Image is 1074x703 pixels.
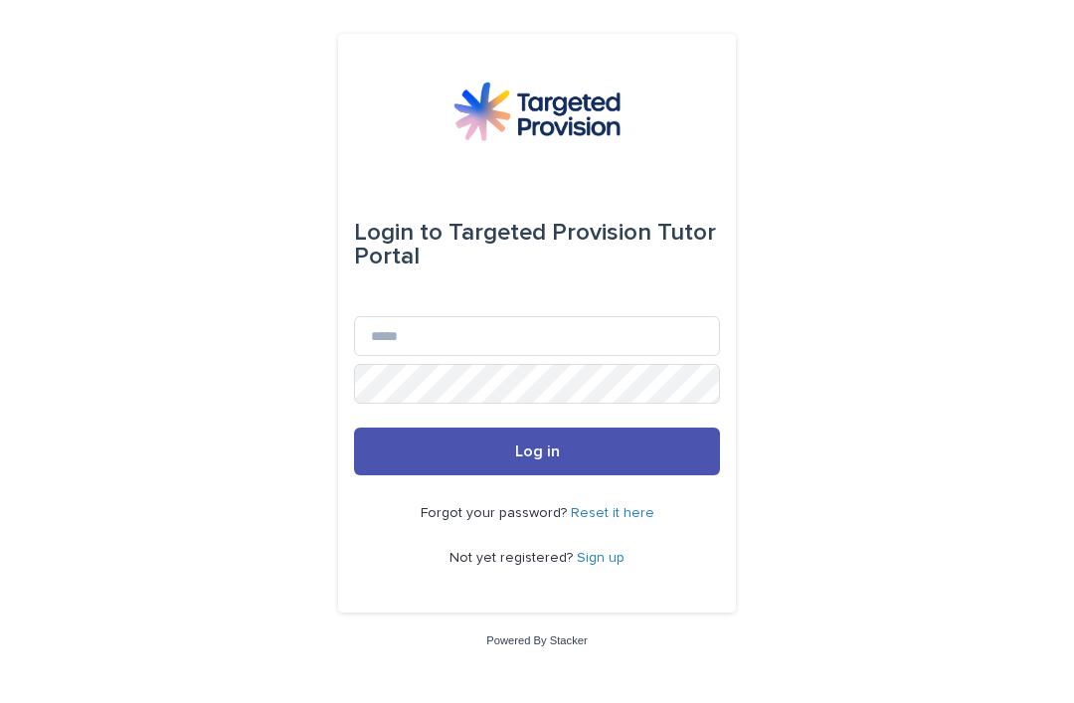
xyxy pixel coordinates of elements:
span: Login to [354,221,443,245]
span: Forgot your password? [421,506,571,520]
span: Not yet registered? [449,551,577,565]
a: Reset it here [571,506,654,520]
div: Targeted Provision Tutor Portal [354,205,720,284]
span: Log in [515,443,560,459]
img: M5nRWzHhSzIhMunXDL62 [453,82,621,141]
a: Sign up [577,551,625,565]
a: Powered By Stacker [486,634,587,646]
button: Log in [354,428,720,475]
